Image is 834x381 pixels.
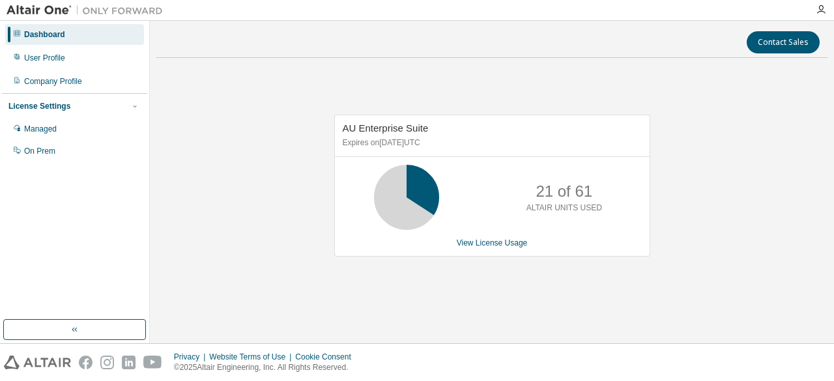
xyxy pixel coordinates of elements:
img: linkedin.svg [122,356,136,369]
img: Altair One [7,4,169,17]
div: On Prem [24,146,55,156]
img: instagram.svg [100,356,114,369]
span: AU Enterprise Suite [343,122,429,134]
a: View License Usage [457,238,528,247]
div: Privacy [174,352,209,362]
p: ALTAIR UNITS USED [526,203,602,214]
div: Company Profile [24,76,82,87]
div: Managed [24,124,57,134]
p: 21 of 61 [536,180,592,203]
img: youtube.svg [143,356,162,369]
img: altair_logo.svg [4,356,71,369]
img: facebook.svg [79,356,93,369]
div: Website Terms of Use [209,352,295,362]
p: Expires on [DATE] UTC [343,137,639,148]
div: User Profile [24,53,65,63]
div: Dashboard [24,29,65,40]
div: Cookie Consent [295,352,358,362]
div: License Settings [8,101,70,111]
button: Contact Sales [747,31,820,53]
p: © 2025 Altair Engineering, Inc. All Rights Reserved. [174,362,359,373]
